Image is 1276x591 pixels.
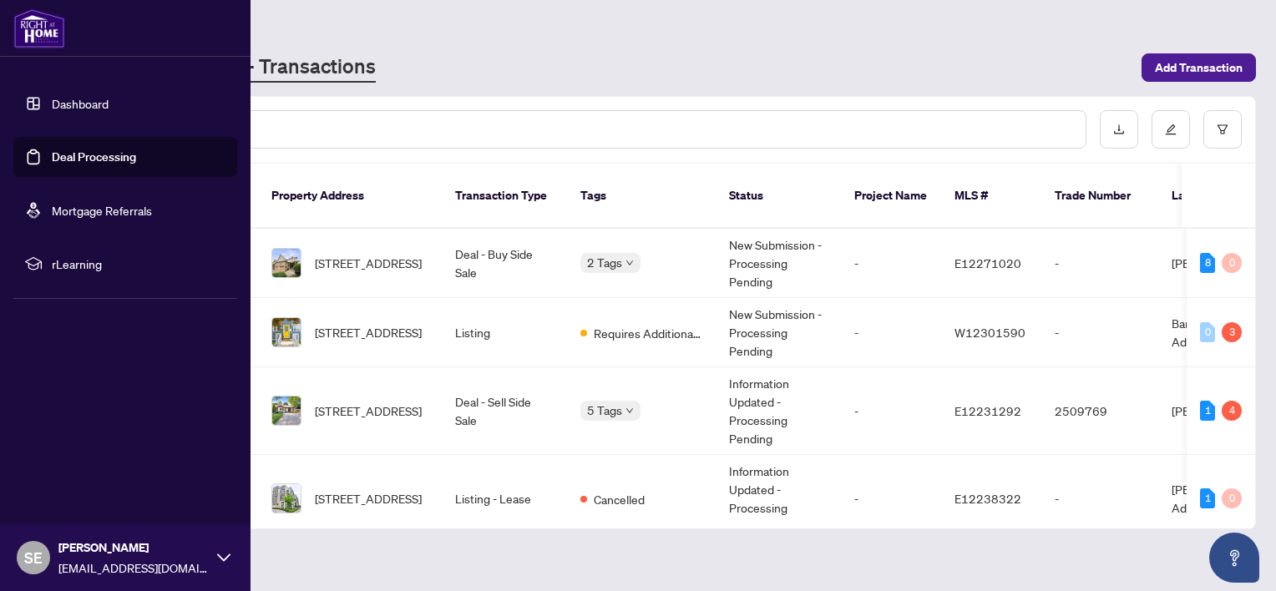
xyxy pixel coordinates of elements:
[1152,110,1190,149] button: edit
[1222,253,1242,273] div: 0
[587,401,622,420] span: 5 Tags
[315,402,422,420] span: [STREET_ADDRESS]
[716,298,841,367] td: New Submission - Processing Pending
[258,164,442,229] th: Property Address
[587,253,622,272] span: 2 Tags
[58,558,209,577] span: [EMAIL_ADDRESS][DOMAIN_NAME]
[625,259,634,267] span: down
[1200,401,1215,421] div: 1
[272,397,301,425] img: thumbnail-img
[1155,54,1243,81] span: Add Transaction
[1041,367,1158,455] td: 2509769
[272,484,301,513] img: thumbnail-img
[442,298,567,367] td: Listing
[841,164,941,229] th: Project Name
[442,455,567,543] td: Listing - Lease
[954,325,1025,340] span: W12301590
[716,229,841,298] td: New Submission - Processing Pending
[52,149,136,164] a: Deal Processing
[941,164,1041,229] th: MLS #
[315,254,422,272] span: [STREET_ADDRESS]
[716,367,841,455] td: Information Updated - Processing Pending
[841,298,941,367] td: -
[52,96,109,111] a: Dashboard
[442,229,567,298] td: Deal - Buy Side Sale
[272,249,301,277] img: thumbnail-img
[24,546,43,569] span: SE
[841,229,941,298] td: -
[1222,322,1242,342] div: 3
[1041,164,1158,229] th: Trade Number
[1041,298,1158,367] td: -
[1209,533,1259,583] button: Open asap
[1217,124,1228,135] span: filter
[13,8,65,48] img: logo
[716,164,841,229] th: Status
[1165,124,1177,135] span: edit
[1041,455,1158,543] td: -
[594,324,702,342] span: Requires Additional Docs
[1041,229,1158,298] td: -
[315,323,422,341] span: [STREET_ADDRESS]
[1200,253,1215,273] div: 8
[442,164,567,229] th: Transaction Type
[716,455,841,543] td: Information Updated - Processing Pending
[1203,110,1242,149] button: filter
[272,318,301,346] img: thumbnail-img
[1113,124,1125,135] span: download
[58,538,209,557] span: [PERSON_NAME]
[1142,53,1256,82] button: Add Transaction
[442,367,567,455] td: Deal - Sell Side Sale
[841,367,941,455] td: -
[1222,401,1242,421] div: 4
[841,455,941,543] td: -
[567,164,716,229] th: Tags
[954,491,1021,506] span: E12238322
[954,255,1021,270] span: E12271020
[594,490,645,508] span: Cancelled
[52,255,225,273] span: rLearning
[315,489,422,508] span: [STREET_ADDRESS]
[1200,322,1215,342] div: 0
[954,403,1021,418] span: E12231292
[1100,110,1138,149] button: download
[1222,488,1242,508] div: 0
[625,407,634,415] span: down
[1200,488,1215,508] div: 1
[52,203,152,218] a: Mortgage Referrals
